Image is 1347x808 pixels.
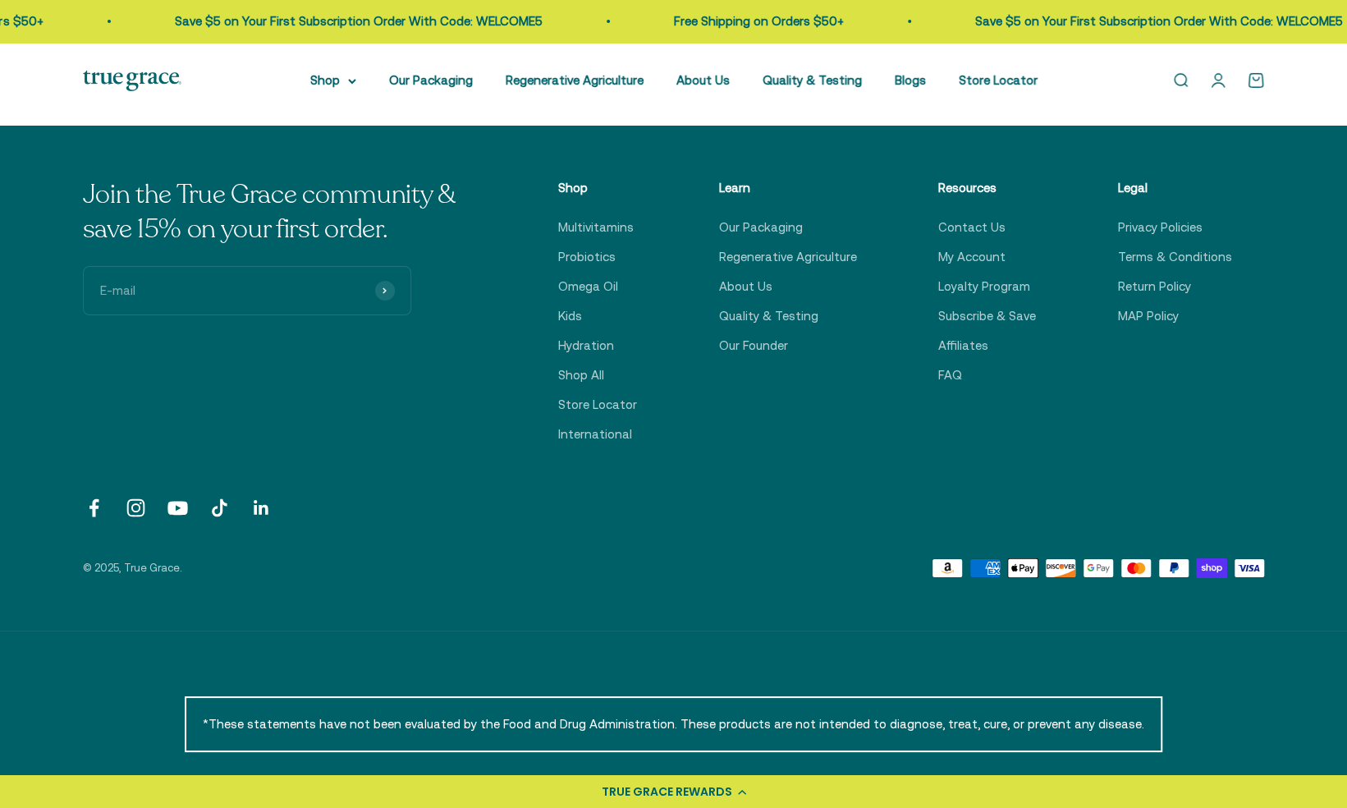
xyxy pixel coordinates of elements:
[1117,306,1178,326] a: MAP Policy
[718,218,802,237] a: Our Packaging
[558,395,637,415] a: Store Locator
[938,247,1006,267] a: My Account
[185,696,1162,752] p: *These statements have not been evaluated by the Food and Drug Administration. These products are...
[250,497,273,519] a: Follow on LinkedIn
[718,277,772,296] a: About Us
[83,178,477,246] p: Join the True Grace community & save 15% on your first order.
[558,365,604,385] a: Shop All
[959,73,1038,87] a: Store Locator
[558,336,614,356] a: Hydration
[1117,218,1202,237] a: Privacy Policies
[962,11,1330,31] p: Save $5 on Your First Subscription Order With Code: WELCOME5
[661,14,831,28] a: Free Shipping on Orders $50+
[676,73,730,87] a: About Us
[1117,178,1231,198] p: Legal
[167,497,189,519] a: Follow on YouTube
[389,73,473,87] a: Our Packaging
[83,560,182,577] p: © 2025, True Grace.
[718,336,787,356] a: Our Founder
[558,306,582,326] a: Kids
[506,73,644,87] a: Regenerative Agriculture
[208,497,231,519] a: Follow on TikTok
[558,277,618,296] a: Omega Oil
[1117,277,1190,296] a: Return Policy
[938,306,1036,326] a: Subscribe & Save
[310,71,356,90] summary: Shop
[763,73,862,87] a: Quality & Testing
[718,247,856,267] a: Regenerative Agriculture
[718,178,856,198] p: Learn
[162,11,529,31] p: Save $5 on Your First Subscription Order With Code: WELCOME5
[558,425,632,444] a: International
[895,73,926,87] a: Blogs
[125,497,147,519] a: Follow on Instagram
[938,336,988,356] a: Affiliates
[558,247,616,267] a: Probiotics
[83,497,105,519] a: Follow on Facebook
[558,218,634,237] a: Multivitamins
[938,218,1006,237] a: Contact Us
[558,178,637,198] p: Shop
[938,277,1030,296] a: Loyalty Program
[602,783,732,801] div: TRUE GRACE REWARDS
[1117,247,1231,267] a: Terms & Conditions
[938,178,1036,198] p: Resources
[938,365,962,385] a: FAQ
[718,306,818,326] a: Quality & Testing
